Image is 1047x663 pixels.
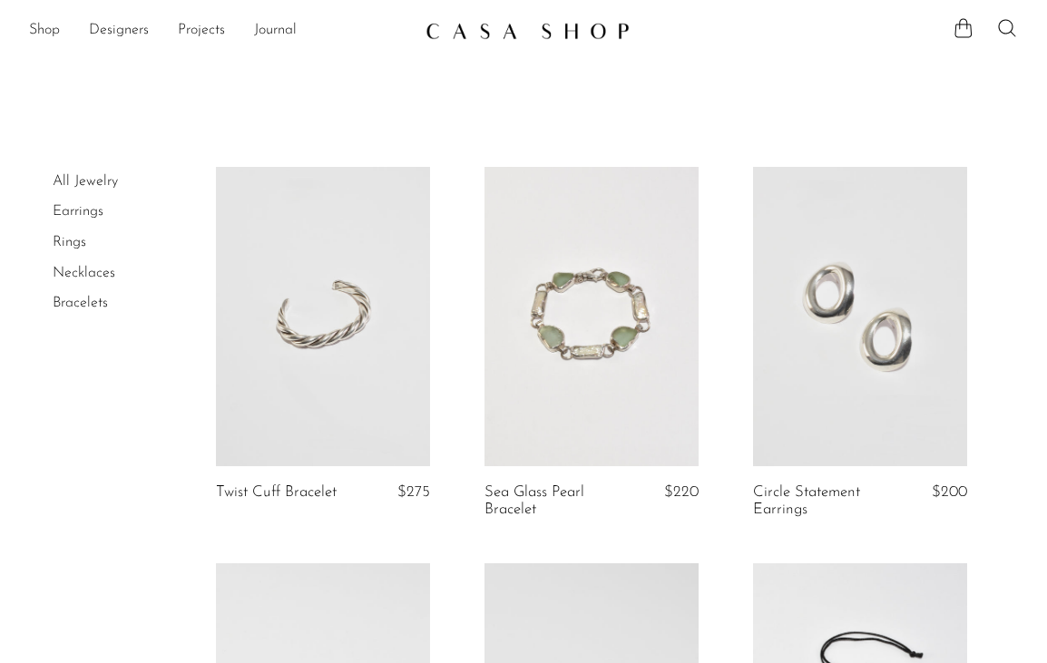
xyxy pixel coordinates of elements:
[484,484,623,518] a: Sea Glass Pearl Bracelet
[178,19,225,43] a: Projects
[53,235,86,249] a: Rings
[397,484,430,500] span: $275
[216,484,337,501] a: Twist Cuff Bracelet
[53,174,118,189] a: All Jewelry
[932,484,967,500] span: $200
[53,296,108,310] a: Bracelets
[29,15,411,46] ul: NEW HEADER MENU
[29,15,411,46] nav: Desktop navigation
[89,19,149,43] a: Designers
[53,266,115,280] a: Necklaces
[254,19,297,43] a: Journal
[664,484,699,500] span: $220
[753,484,892,518] a: Circle Statement Earrings
[53,204,103,219] a: Earrings
[29,19,60,43] a: Shop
